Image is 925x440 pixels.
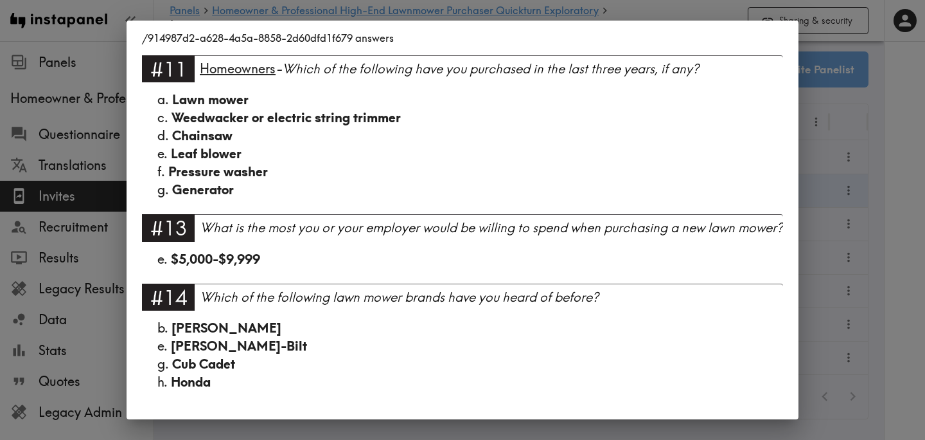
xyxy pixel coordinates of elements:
[172,181,234,197] span: Generator
[168,163,268,179] span: Pressure washer
[157,337,768,355] div: e.
[142,214,195,241] div: #13
[200,60,783,78] div: - Which of the following have you purchased in the last three years, if any?
[171,374,211,390] span: Honda
[142,55,195,82] div: #11
[157,355,768,373] div: g.
[172,109,401,125] span: Weedwacker or electric string trimmer
[172,356,235,372] span: Cub Cadet
[200,219,783,237] div: What is the most you or your employer would be willing to spend when purchasing a new lawn mower?
[157,109,768,127] div: c.
[171,338,307,354] span: [PERSON_NAME]-Bilt
[157,319,768,337] div: b.
[157,127,768,145] div: d.
[127,21,798,55] h2: /914987d2-a628-4a5a-8858-2d60dfd1f679 answers
[171,251,260,267] span: $5,000-$9,999
[157,91,768,109] div: a.
[200,288,783,306] div: Which of the following lawn mower brands have you heard of before?
[157,181,768,199] div: g.
[172,91,249,107] span: Lawn mower
[142,55,783,91] a: #11Homeowners-Which of the following have you purchased in the last three years, if any?
[142,284,195,311] div: #14
[157,145,768,163] div: e.
[200,60,276,77] span: Homeowners
[157,373,768,391] div: h.
[172,127,233,143] span: Chainsaw
[171,145,242,161] span: Leaf blower
[142,214,783,250] a: #13What is the most you or your employer would be willing to spend when purchasing a new lawn mower?
[157,163,768,181] div: f.
[142,284,783,319] a: #14Which of the following lawn mower brands have you heard of before?
[172,320,281,336] span: [PERSON_NAME]
[157,250,768,268] div: e.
